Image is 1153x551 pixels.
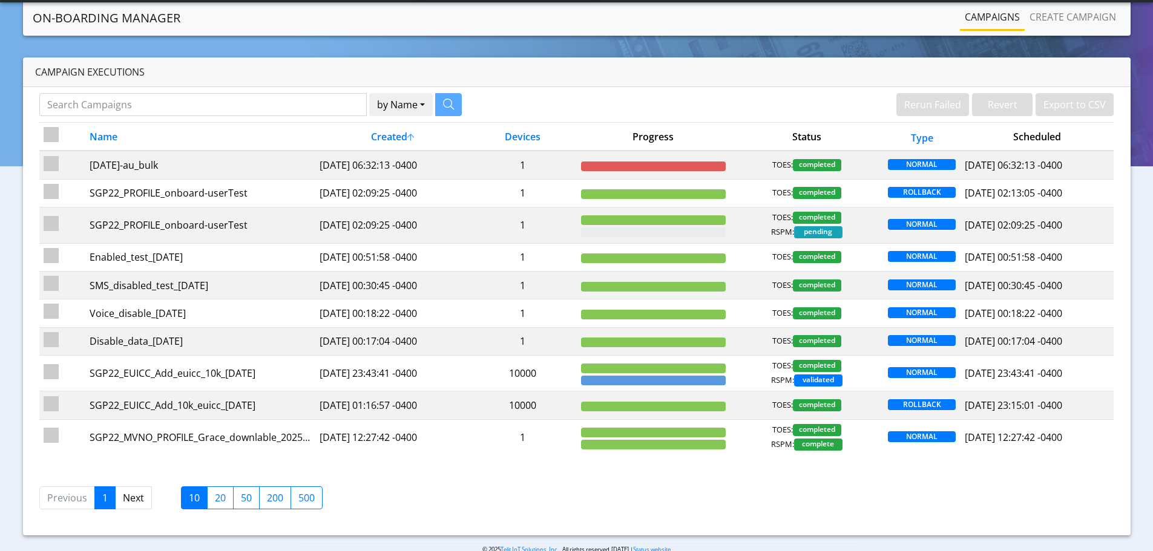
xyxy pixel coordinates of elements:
[90,278,311,293] div: SMS_disabled_test_[DATE]
[315,299,469,327] td: [DATE] 00:18:22 -0400
[39,93,367,116] input: Search Campaigns
[85,123,315,151] th: Name
[469,151,577,179] td: 1
[90,250,311,264] div: Enabled_test_[DATE]
[90,306,311,321] div: Voice_disable_[DATE]
[772,159,793,171] span: TOES:
[90,334,311,348] div: Disable_data_[DATE]
[965,431,1062,444] span: [DATE] 12:27:42 -0400
[315,243,469,271] td: [DATE] 00:51:58 -0400
[965,186,1062,200] span: [DATE] 02:13:05 -0400
[794,439,843,451] span: complete
[896,93,969,116] button: Rerun Failed
[771,374,794,386] span: RSPM:
[469,207,577,243] td: 1
[793,335,841,347] span: completed
[115,486,152,509] a: Next
[315,179,469,207] td: [DATE] 02:09:25 -0400
[181,486,208,509] label: 10
[469,419,577,455] td: 1
[794,374,843,386] span: validated
[469,243,577,271] td: 1
[793,424,841,436] span: completed
[972,93,1033,116] button: Revert
[90,218,311,232] div: SGP22_PROFILE_onboard-userTest
[965,218,1062,232] span: [DATE] 02:09:25 -0400
[793,399,841,411] span: completed
[576,123,730,151] th: Progress
[793,307,841,319] span: completed
[888,431,956,442] span: NORMAL
[965,279,1062,292] span: [DATE] 00:30:45 -0400
[772,424,793,436] span: TOES:
[233,486,260,509] label: 50
[33,6,180,30] a: On-Boarding Manager
[965,250,1062,264] span: [DATE] 00:51:58 -0400
[965,334,1062,348] span: [DATE] 00:17:04 -0400
[793,159,841,171] span: completed
[772,399,793,411] span: TOES:
[315,151,469,179] td: [DATE] 06:32:13 -0400
[369,93,433,116] button: by Name
[772,251,793,263] span: TOES:
[90,186,311,200] div: SGP22_PROFILE_onboard-userTest
[960,5,1025,29] a: Campaigns
[772,212,793,224] span: TOES:
[884,123,961,151] th: Type
[793,212,841,224] span: completed
[90,158,311,172] div: [DATE]-au_bulk
[965,399,1062,412] span: [DATE] 23:15:01 -0400
[90,366,311,380] div: SGP22_EUICC_Add_euicc_10k_[DATE]
[888,219,956,230] span: NORMAL
[469,391,577,419] td: 10000
[469,299,577,327] td: 1
[888,335,956,346] span: NORMAL
[793,251,841,263] span: completed
[771,439,794,451] span: RSPM:
[772,307,793,319] span: TOES:
[888,307,956,318] span: NORMAL
[793,360,841,372] span: completed
[291,486,323,509] label: 500
[772,335,793,347] span: TOES:
[794,226,843,238] span: pending
[965,158,1062,172] span: [DATE] 06:32:13 -0400
[888,279,956,290] span: NORMAL
[771,226,794,238] span: RSPM:
[207,486,234,509] label: 20
[94,486,116,509] a: 1
[793,187,841,199] span: completed
[315,327,469,355] td: [DATE] 00:17:04 -0400
[1025,5,1121,29] a: Create campaign
[772,360,793,372] span: TOES:
[961,123,1114,151] th: Scheduled
[965,307,1062,320] span: [DATE] 00:18:22 -0400
[469,356,577,391] td: 10000
[772,187,793,199] span: TOES:
[469,123,577,151] th: Devices
[469,327,577,355] td: 1
[888,367,956,378] span: NORMAL
[730,123,884,151] th: Status
[888,399,956,410] span: ROLLBACK
[315,271,469,299] td: [DATE] 00:30:45 -0400
[259,486,291,509] label: 200
[315,391,469,419] td: [DATE] 01:16:57 -0400
[315,419,469,455] td: [DATE] 12:27:42 -0400
[888,187,956,198] span: ROLLBACK
[315,207,469,243] td: [DATE] 02:09:25 -0400
[469,271,577,299] td: 1
[1036,93,1114,116] button: Export to CSV
[315,356,469,391] td: [DATE] 23:43:41 -0400
[90,398,311,412] div: SGP22_EUICC_Add_10k_euicc_[DATE]
[965,367,1062,380] span: [DATE] 23:43:41 -0400
[469,179,577,207] td: 1
[90,430,311,445] div: SGP22_MVNO_PROFILE_Grace_downlable_20251013
[793,279,841,292] span: completed
[315,123,469,151] th: Created
[888,159,956,170] span: NORMAL
[888,251,956,262] span: NORMAL
[23,57,1131,87] div: Campaign Executions
[772,279,793,292] span: TOES:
